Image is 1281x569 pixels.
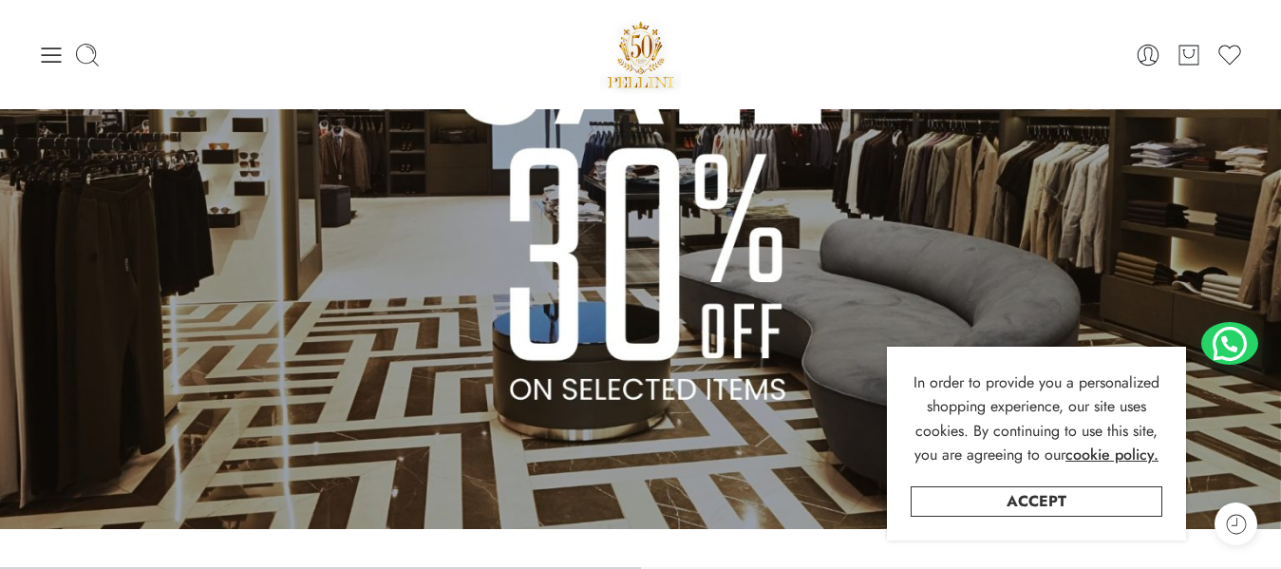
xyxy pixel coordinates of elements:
a: Cart [1176,42,1202,68]
a: Accept [911,486,1162,517]
a: Wishlist [1216,42,1243,68]
a: cookie policy. [1065,443,1159,467]
img: Pellini [600,14,682,95]
span: In order to provide you a personalized shopping experience, our site uses cookies. By continuing ... [914,371,1159,466]
a: Pellini - [600,14,682,95]
a: Login / Register [1135,42,1161,68]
